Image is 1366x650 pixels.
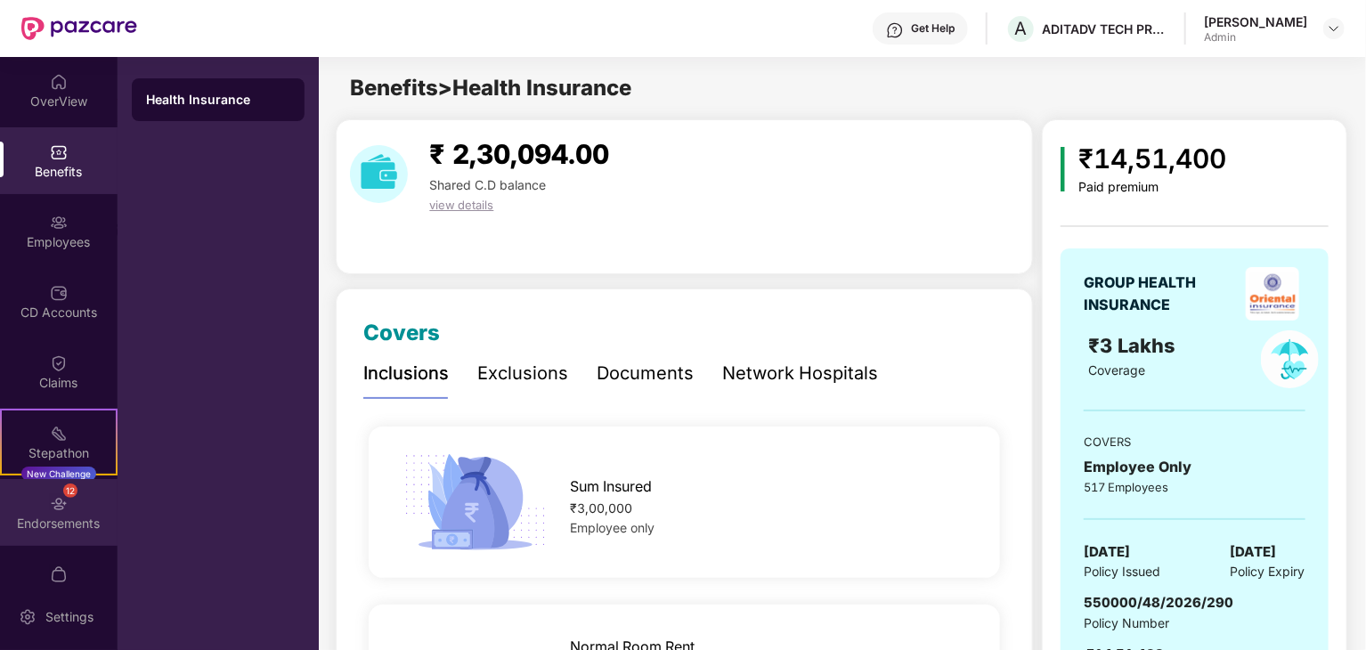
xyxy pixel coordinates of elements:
[50,214,68,232] img: svg+xml;base64,PHN2ZyBpZD0iRW1wbG95ZWVzIiB4bWxucz0iaHR0cDovL3d3dy53My5vcmcvMjAwMC9zdmciIHdpZHRoPS...
[1084,541,1130,563] span: [DATE]
[1084,478,1305,496] div: 517 Employees
[50,284,68,302] img: svg+xml;base64,PHN2ZyBpZD0iQ0RfQWNjb3VudHMiIGRhdGEtbmFtZT0iQ0QgQWNjb3VudHMiIHhtbG5zPSJodHRwOi8vd3...
[722,360,878,387] div: Network Hospitals
[1261,330,1319,388] img: policyIcon
[63,483,77,498] div: 12
[570,520,655,535] span: Employee only
[2,444,116,462] div: Stepathon
[50,354,68,372] img: svg+xml;base64,PHN2ZyBpZD0iQ2xhaW0iIHhtbG5zPSJodHRwOi8vd3d3LnczLm9yZy8yMDAwL3N2ZyIgd2lkdGg9IjIwIi...
[1084,433,1305,451] div: COVERS
[570,499,972,518] div: ₹3,00,000
[40,608,99,626] div: Settings
[1084,272,1240,316] div: GROUP HEALTH INSURANCE
[1015,18,1028,39] span: A
[1204,13,1307,30] div: [PERSON_NAME]
[21,17,137,40] img: New Pazcare Logo
[1084,562,1160,581] span: Policy Issued
[363,320,440,345] span: Covers
[350,145,408,203] img: download
[1231,562,1305,581] span: Policy Expiry
[477,360,568,387] div: Exclusions
[886,21,904,39] img: svg+xml;base64,PHN2ZyBpZD0iSGVscC0zMngzMiIgeG1sbnM9Imh0dHA6Ly93d3cudzMub3JnLzIwMDAvc3ZnIiB3aWR0aD...
[1204,30,1307,45] div: Admin
[1089,334,1182,357] span: ₹3 Lakhs
[597,360,694,387] div: Documents
[1089,362,1146,378] span: Coverage
[1079,138,1227,180] div: ₹14,51,400
[363,360,449,387] div: Inclusions
[1084,594,1233,611] span: 550000/48/2026/290
[1084,615,1169,630] span: Policy Number
[1231,541,1277,563] span: [DATE]
[429,138,609,170] span: ₹ 2,30,094.00
[19,608,37,626] img: svg+xml;base64,PHN2ZyBpZD0iU2V0dGluZy0yMHgyMCIgeG1sbnM9Imh0dHA6Ly93d3cudzMub3JnLzIwMDAvc3ZnIiB3aW...
[570,475,652,498] span: Sum Insured
[350,75,631,101] span: Benefits > Health Insurance
[50,495,68,513] img: svg+xml;base64,PHN2ZyBpZD0iRW5kb3JzZW1lbnRzIiB4bWxucz0iaHR0cDovL3d3dy53My5vcmcvMjAwMC9zdmciIHdpZH...
[50,425,68,443] img: svg+xml;base64,PHN2ZyB4bWxucz0iaHR0cDovL3d3dy53My5vcmcvMjAwMC9zdmciIHdpZHRoPSIyMSIgaGVpZ2h0PSIyMC...
[429,177,546,192] span: Shared C.D balance
[21,467,96,481] div: New Challenge
[146,91,290,109] div: Health Insurance
[429,198,493,212] span: view details
[398,449,552,556] img: icon
[50,73,68,91] img: svg+xml;base64,PHN2ZyBpZD0iSG9tZSIgeG1sbnM9Imh0dHA6Ly93d3cudzMub3JnLzIwMDAvc3ZnIiB3aWR0aD0iMjAiIG...
[1246,267,1299,321] img: insurerLogo
[911,21,955,36] div: Get Help
[1042,20,1167,37] div: ADITADV TECH PRIVATE LIMITED
[1084,456,1305,478] div: Employee Only
[1079,180,1227,195] div: Paid premium
[50,143,68,161] img: svg+xml;base64,PHN2ZyBpZD0iQmVuZWZpdHMiIHhtbG5zPSJodHRwOi8vd3d3LnczLm9yZy8yMDAwL3N2ZyIgd2lkdGg9Ij...
[1061,147,1065,191] img: icon
[50,565,68,583] img: svg+xml;base64,PHN2ZyBpZD0iTXlfT3JkZXJzIiBkYXRhLW5hbWU9Ik15IE9yZGVycyIgeG1sbnM9Imh0dHA6Ly93d3cudz...
[1327,21,1341,36] img: svg+xml;base64,PHN2ZyBpZD0iRHJvcGRvd24tMzJ4MzIiIHhtbG5zPSJodHRwOi8vd3d3LnczLm9yZy8yMDAwL3N2ZyIgd2...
